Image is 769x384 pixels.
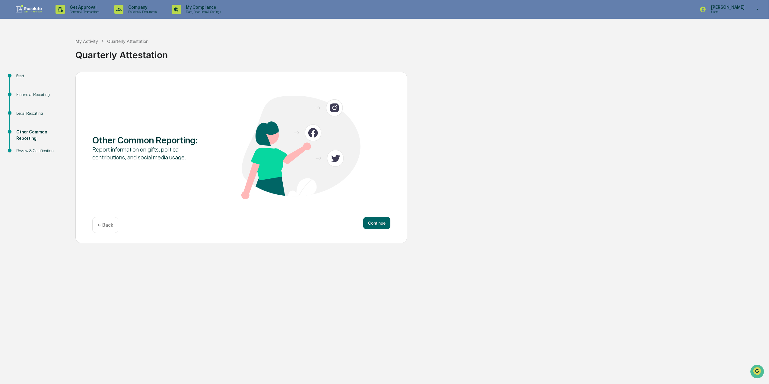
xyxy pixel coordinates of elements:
a: 🗄️Attestations [41,74,77,85]
p: Content & Transactions [65,10,102,14]
div: Start new chat [21,46,99,53]
p: Users [706,10,748,14]
p: [PERSON_NAME] [706,5,748,10]
div: 🗄️ [44,77,49,82]
div: Quarterly Attestation [75,45,766,60]
div: My Activity [75,39,98,44]
p: Data, Deadlines & Settings [181,10,224,14]
img: 1746055101610-c473b297-6a78-478c-a979-82029cc54cd1 [6,46,17,57]
p: Company [123,5,160,10]
span: Data Lookup [12,88,38,94]
div: 🔎 [6,88,11,93]
img: logo [14,5,43,14]
button: Start new chat [103,48,110,56]
p: ← Back [97,222,113,228]
span: Pylon [60,103,73,107]
a: Powered byPylon [43,102,73,107]
button: Continue [363,217,390,229]
div: Review & Certification [16,148,66,154]
div: Legal Reporting [16,110,66,117]
p: Get Approval [65,5,102,10]
p: How can we help? [6,13,110,23]
span: Preclearance [12,76,39,82]
iframe: Open customer support [750,364,766,380]
div: Other Common Reporting : [92,135,211,146]
p: My Compliance [181,5,224,10]
span: Attestations [50,76,75,82]
a: 🔎Data Lookup [4,85,40,96]
div: Report information on gifts, political contributions, and social media usage. [92,146,211,161]
div: 🖐️ [6,77,11,82]
a: 🖐️Preclearance [4,74,41,85]
div: Other Common Reporting [16,129,66,142]
div: Quarterly Attestation [107,39,148,44]
div: Financial Reporting [16,91,66,98]
img: Other Common Reporting [241,96,361,199]
p: Policies & Documents [123,10,160,14]
div: Start [16,73,66,79]
div: We're available if you need us! [21,53,76,57]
